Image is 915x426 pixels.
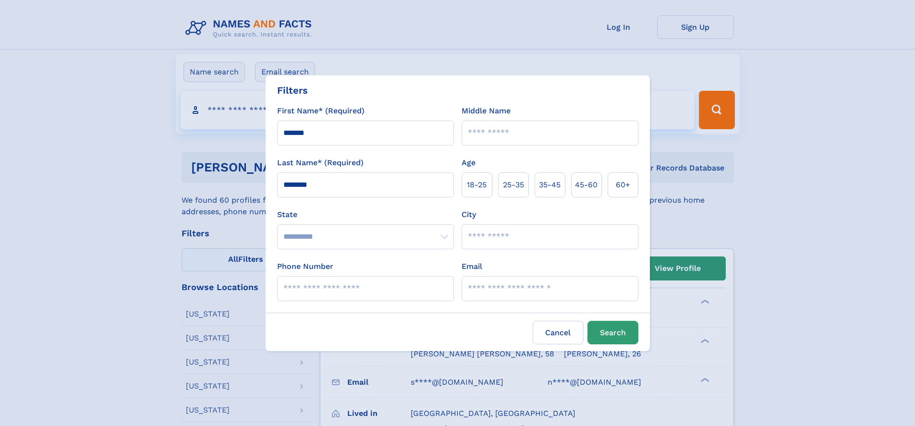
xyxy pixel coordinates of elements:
label: Phone Number [277,261,333,272]
span: 45‑60 [575,179,598,191]
button: Search [587,321,638,344]
label: First Name* (Required) [277,105,365,117]
label: Last Name* (Required) [277,157,364,169]
label: State [277,209,454,220]
span: 60+ [616,179,630,191]
span: 18‑25 [467,179,487,191]
label: Middle Name [462,105,511,117]
span: 35‑45 [539,179,561,191]
label: Email [462,261,482,272]
label: Age [462,157,476,169]
div: Filters [277,83,308,97]
label: City [462,209,476,220]
label: Cancel [533,321,584,344]
span: 25‑35 [503,179,524,191]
